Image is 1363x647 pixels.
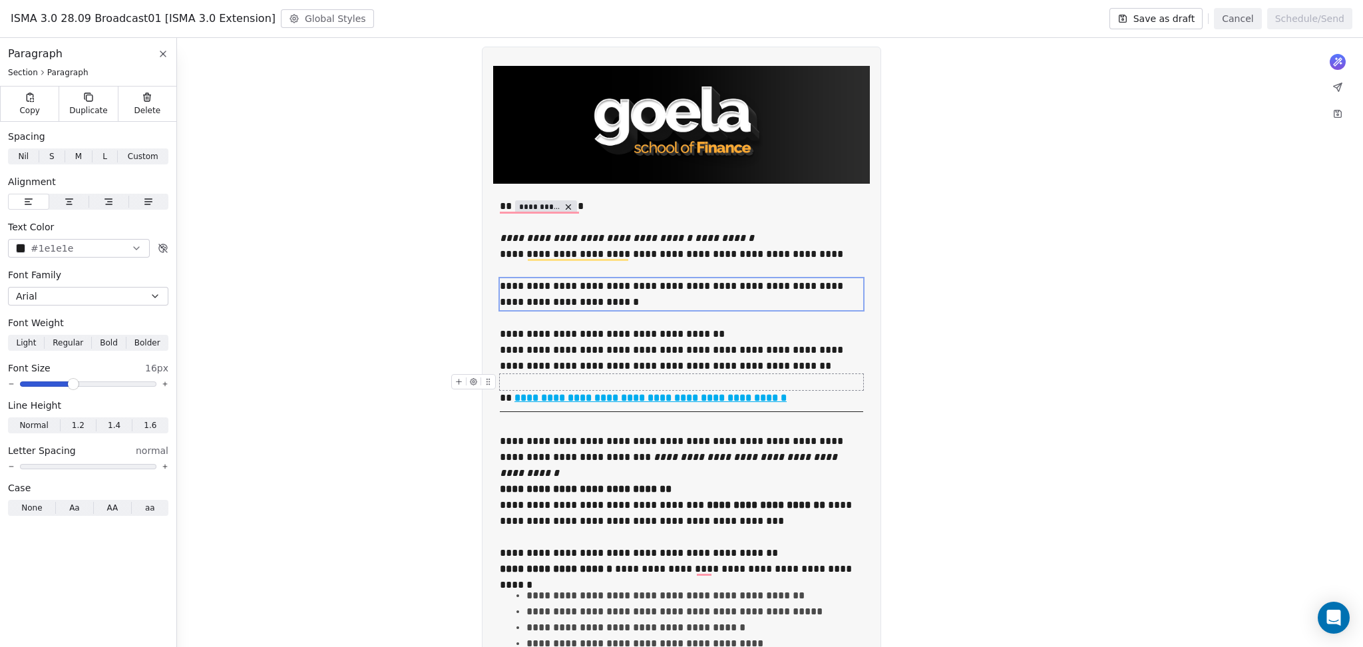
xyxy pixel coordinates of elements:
[49,150,55,162] span: S
[72,419,85,431] span: 1.2
[8,481,31,495] span: Case
[8,175,56,188] span: Alignment
[281,9,374,28] button: Global Styles
[47,67,89,78] span: Paragraph
[16,337,36,349] span: Light
[19,419,48,431] span: Normal
[145,361,168,375] span: 16px
[106,502,118,514] span: AA
[8,268,61,282] span: Font Family
[134,337,160,349] span: Bolder
[8,220,54,234] span: Text Color
[8,444,76,457] span: Letter Spacing
[144,419,156,431] span: 1.6
[8,399,61,412] span: Line Height
[108,419,120,431] span: 1.4
[1214,8,1261,29] button: Cancel
[8,361,51,375] span: Font Size
[53,337,83,349] span: Regular
[8,67,38,78] span: Section
[16,290,37,303] span: Arial
[1318,602,1350,634] div: Open Intercom Messenger
[19,105,40,116] span: Copy
[102,150,107,162] span: L
[1109,8,1203,29] button: Save as draft
[69,105,107,116] span: Duplicate
[134,105,161,116] span: Delete
[128,150,158,162] span: Custom
[75,150,82,162] span: M
[145,502,155,514] span: aa
[21,502,42,514] span: None
[31,242,73,256] span: #1e1e1e
[1267,8,1352,29] button: Schedule/Send
[18,150,29,162] span: Nil
[69,502,80,514] span: Aa
[8,239,150,258] button: #1e1e1e
[136,444,168,457] span: normal
[8,46,63,62] span: Paragraph
[8,316,64,329] span: Font Weight
[11,11,276,27] span: ISMA 3.0 28.09 Broadcast01 [ISMA 3.0 Extension]
[100,337,118,349] span: Bold
[8,130,45,143] span: Spacing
